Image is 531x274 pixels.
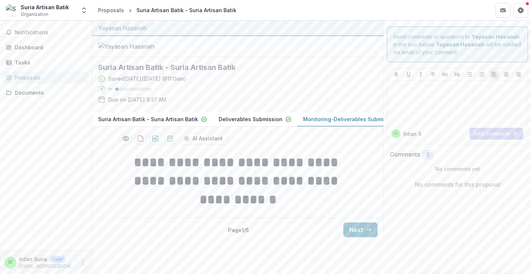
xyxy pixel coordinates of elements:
div: Intan Suria [8,260,13,265]
span: Notifications [15,29,86,36]
strong: Yayasan Hasanah [436,41,484,48]
img: Yayasan Hasanah [98,42,172,51]
span: Organization [21,11,48,18]
button: Preview 1c5553a8-ecb1-479d-987e-d42e1c0d2e7c-2.pdf [120,133,132,144]
button: download-proposal [135,133,146,144]
div: Suria Artisan Batik - Suria Artisan Batik [136,6,236,14]
a: Dashboard [3,41,89,53]
div: Yayasan Hasanah [98,24,378,32]
p: Due on [DATE] 9:37 AM [108,96,166,103]
div: Saved [DATE] ( [DATE] @ 11:13am ) [108,75,186,82]
button: Bullet List [465,70,474,79]
p: 9 % [108,87,112,92]
button: Align Left [490,70,499,79]
p: User [50,256,65,263]
p: Intan Suria [19,255,47,263]
a: Proposals [3,71,89,84]
a: Proposals [95,5,127,15]
button: Italicize [416,70,425,79]
button: AI Assistant [179,133,228,144]
div: Documents [15,89,83,96]
p: [EMAIL_ADDRESS][DOMAIN_NAME] [19,263,76,270]
div: Dashboard [15,43,83,51]
button: Underline [404,70,413,79]
button: download-proposal [164,133,176,144]
a: Documents [3,87,89,99]
p: Deliverables Submission [219,115,282,123]
button: Add Comment [469,128,523,140]
strong: Yayasan Hasanah [472,34,520,40]
button: Bold [392,70,401,79]
button: Notifications [3,27,89,38]
div: Intan Suria [395,132,398,136]
div: Send comments or questions to in the box below. will be notified via email of your comment. [387,27,528,62]
button: More [79,258,87,267]
div: Proposals [15,74,83,81]
button: Align Right [514,70,523,79]
button: Align Center [502,70,511,79]
h2: Suria Artisan Batik - Suria Artisan Batik [98,63,366,72]
button: Open entity switcher [79,3,89,18]
p: Intan S [403,130,421,138]
img: Suria Artisan Batik [6,4,18,16]
button: Ordered List [478,70,486,79]
h2: Comments [390,151,420,158]
button: Heading 1 [441,70,450,79]
div: Tasks [15,59,83,66]
button: Get Help [513,3,528,18]
p: Page 1 / 5 [228,226,249,234]
div: Suria Artisan Batik [21,3,69,11]
button: Heading 2 [453,70,462,79]
button: download-proposal [149,133,161,144]
div: Proposals [98,6,124,14]
p: Suria Artisan Batik - Suria Artisan Batik [98,115,198,123]
p: Monitoring-Deliverables Submission [303,115,398,123]
button: Next [343,222,378,237]
nav: breadcrumb [95,5,239,15]
p: No comments for this proposal [415,180,500,189]
button: Partners [496,3,510,18]
button: Strike [428,70,437,79]
a: Tasks [3,56,89,68]
p: No comments yet [390,165,525,173]
span: 0 [426,152,430,158]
